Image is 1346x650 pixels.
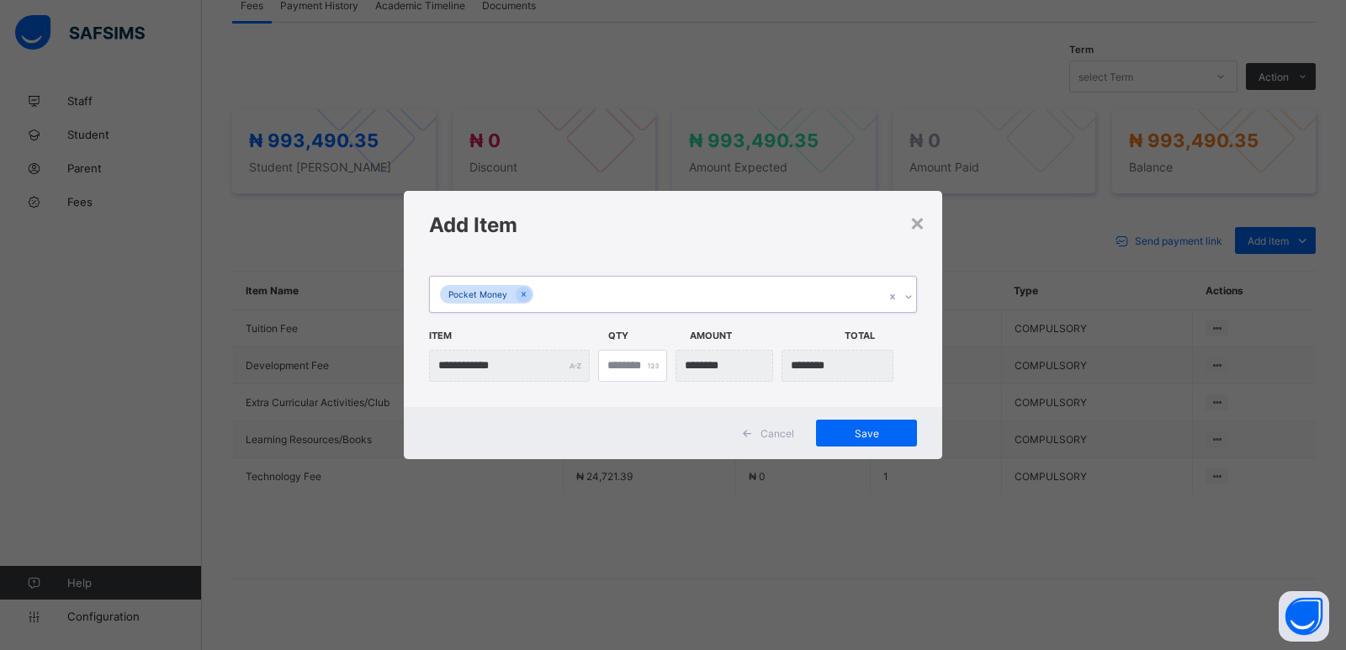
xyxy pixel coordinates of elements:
div: Pocket Money [440,285,516,304]
span: Total [845,321,918,350]
h1: Add Item [429,213,917,237]
span: Qty [608,321,681,350]
span: Save [829,427,904,440]
span: Cancel [760,427,794,440]
span: Amount [690,321,836,350]
button: Open asap [1279,591,1329,642]
div: × [909,208,925,236]
span: Item [429,321,600,350]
